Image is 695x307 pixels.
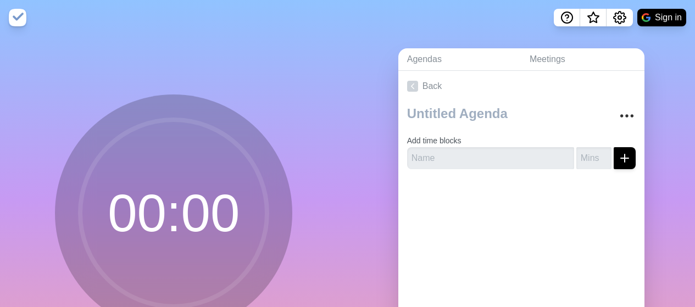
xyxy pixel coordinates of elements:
button: Sign in [637,9,686,26]
a: Back [398,71,644,102]
button: More [616,105,638,127]
a: Meetings [521,48,644,71]
button: Help [554,9,580,26]
input: Name [407,147,574,169]
input: Mins [576,147,611,169]
button: Settings [607,9,633,26]
button: What’s new [580,9,607,26]
img: timeblocks logo [9,9,26,26]
label: Add time blocks [407,136,462,145]
img: google logo [642,13,650,22]
a: Agendas [398,48,521,71]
